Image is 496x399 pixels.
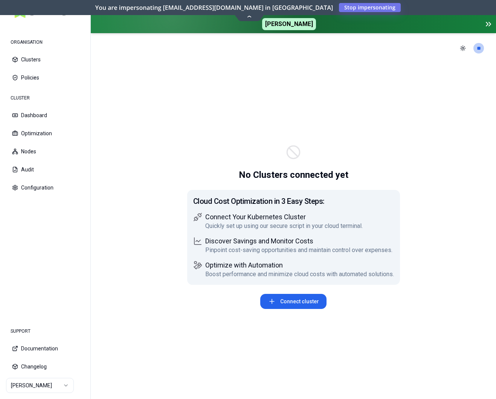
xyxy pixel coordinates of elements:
p: Pinpoint cost-saving opportunities and maintain control over expenses. [205,246,392,255]
p: Boost performance and minimize cloud costs with automated solutions. [205,270,394,279]
button: Connect cluster [260,294,327,309]
button: Changelog [6,358,84,375]
p: Quickly set up using our secure script in your cloud terminal. [205,222,363,231]
button: Clusters [6,51,84,68]
button: Policies [6,69,84,86]
div: CLUSTER [6,90,84,105]
div: SUPPORT [6,324,84,339]
div: ORGANISATION [6,35,84,50]
span: [PERSON_NAME] [262,18,316,30]
h1: Connect Your Kubernetes Cluster [205,212,363,222]
h1: Optimize with Automation [205,261,394,270]
h1: Discover Savings and Monitor Costs [205,237,392,246]
button: Audit [6,161,84,178]
button: Dashboard [6,107,84,124]
button: Documentation [6,340,84,357]
button: Configuration [6,179,84,196]
button: Nodes [6,143,84,160]
p: Cloud Cost Optimization in 3 Easy Steps: [193,196,394,206]
button: Optimization [6,125,84,142]
p: No Clusters connected yet [239,169,348,181]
